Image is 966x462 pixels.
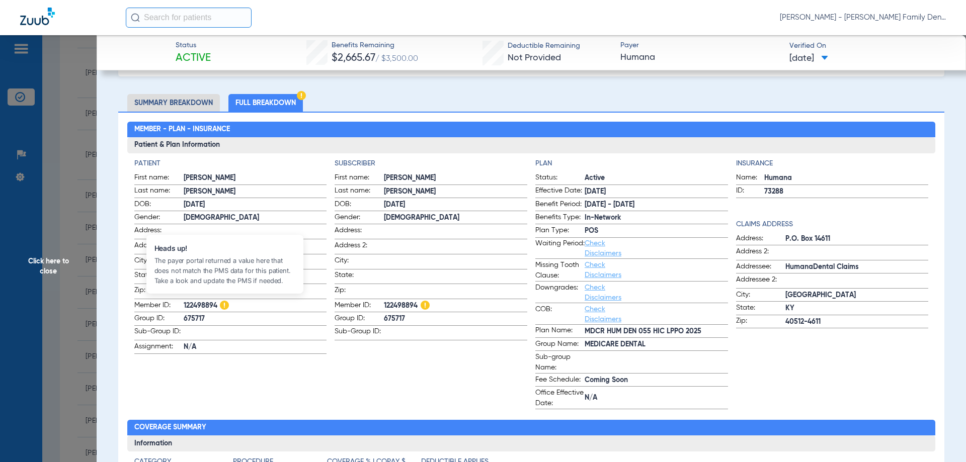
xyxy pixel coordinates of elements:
[127,94,220,112] li: Summary Breakdown
[789,52,828,65] span: [DATE]
[375,55,418,63] span: / $3,500.00
[134,255,184,269] span: City:
[585,306,621,323] a: Check Disclaimers
[134,341,184,353] span: Assignment:
[134,186,184,198] span: Last name:
[620,40,781,51] span: Payer
[736,290,785,302] span: City:
[384,213,527,223] span: [DEMOGRAPHIC_DATA]
[297,91,306,100] img: Hazard
[585,187,728,197] span: [DATE]
[184,213,327,223] span: [DEMOGRAPHIC_DATA]
[736,316,785,328] span: Zip:
[736,246,785,260] span: Address 2:
[134,199,184,211] span: DOB:
[585,226,728,236] span: POS
[134,225,184,239] span: Address:
[335,270,384,284] span: State:
[335,158,527,169] h4: Subscriber
[134,313,184,325] span: Group ID:
[785,234,929,244] span: P.O. Box 14611
[785,262,929,272] span: HumanaDental Claims
[585,393,728,403] span: N/A
[585,339,728,350] span: MEDICARE DENTAL
[535,352,585,373] span: Sub-group Name:
[535,304,585,324] span: COB:
[335,199,384,211] span: DOB:
[384,200,527,210] span: [DATE]
[535,199,585,211] span: Benefit Period:
[736,233,785,245] span: Address:
[335,172,384,184] span: First name:
[585,240,621,257] a: Check Disclaimers
[184,173,327,183] span: [PERSON_NAME]
[780,13,946,23] span: [PERSON_NAME] - [PERSON_NAME] Family Dental
[916,414,966,462] div: Chat Widget
[154,243,295,253] span: Heads up!
[384,173,527,183] span: [PERSON_NAME]
[127,420,936,436] h2: Coverage Summary
[335,300,384,312] span: Member ID:
[184,342,327,352] span: N/A
[134,300,184,312] span: Member ID:
[736,158,929,169] h4: Insurance
[335,326,384,340] span: Sub-Group ID:
[736,261,785,273] span: Addressee:
[134,270,184,284] span: State:
[220,301,229,310] img: Hazard
[134,172,184,184] span: First name:
[535,172,585,184] span: Status:
[176,40,211,51] span: Status
[535,388,585,409] span: Office Effective Date:
[535,339,585,351] span: Group Name:
[335,240,384,254] span: Address 2:
[736,303,785,315] span: State:
[332,53,375,63] span: $2,665.67
[154,255,295,286] div: The payer portal returned a value here that does not match the PMS data for this patient. Take a ...
[134,240,184,254] span: Address 2:
[736,219,929,230] h4: Claims Address
[764,187,929,197] span: 73288
[184,200,327,210] span: [DATE]
[126,8,252,28] input: Search for patients
[384,187,527,197] span: [PERSON_NAME]
[134,212,184,224] span: Gender:
[764,173,929,183] span: Humana
[20,8,55,25] img: Zuub Logo
[335,285,384,299] span: Zip:
[134,326,184,340] span: Sub-Group ID:
[535,260,585,281] span: Missing Tooth Clause:
[736,186,764,198] span: ID:
[134,158,327,169] app-breakdown-title: Patient
[585,261,621,279] a: Check Disclaimers
[508,41,580,51] span: Deductible Remaining
[535,325,585,337] span: Plan Name:
[535,238,585,258] span: Waiting Period:
[131,13,140,22] img: Search Icon
[585,375,728,386] span: Coming Soon
[335,186,384,198] span: Last name:
[585,326,728,337] span: MDCR HUM DEN 055 HIC LPPO 2025
[535,212,585,224] span: Benefits Type:
[184,314,327,324] span: 675717
[228,94,303,112] li: Full Breakdown
[535,186,585,198] span: Effective Date:
[585,173,728,183] span: Active
[176,51,211,65] span: Active
[332,40,418,51] span: Benefits Remaining
[620,51,781,64] span: Humana
[335,225,384,239] span: Address:
[335,255,384,269] span: City:
[789,41,950,51] span: Verified On
[134,285,184,299] span: Zip:
[384,301,527,311] span: 122498894
[421,301,430,310] img: Hazard
[585,284,621,301] a: Check Disclaimers
[184,301,327,311] span: 122498894
[785,290,929,301] span: [GEOGRAPHIC_DATA]
[127,435,936,451] h3: Information
[585,200,728,210] span: [DATE] - [DATE]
